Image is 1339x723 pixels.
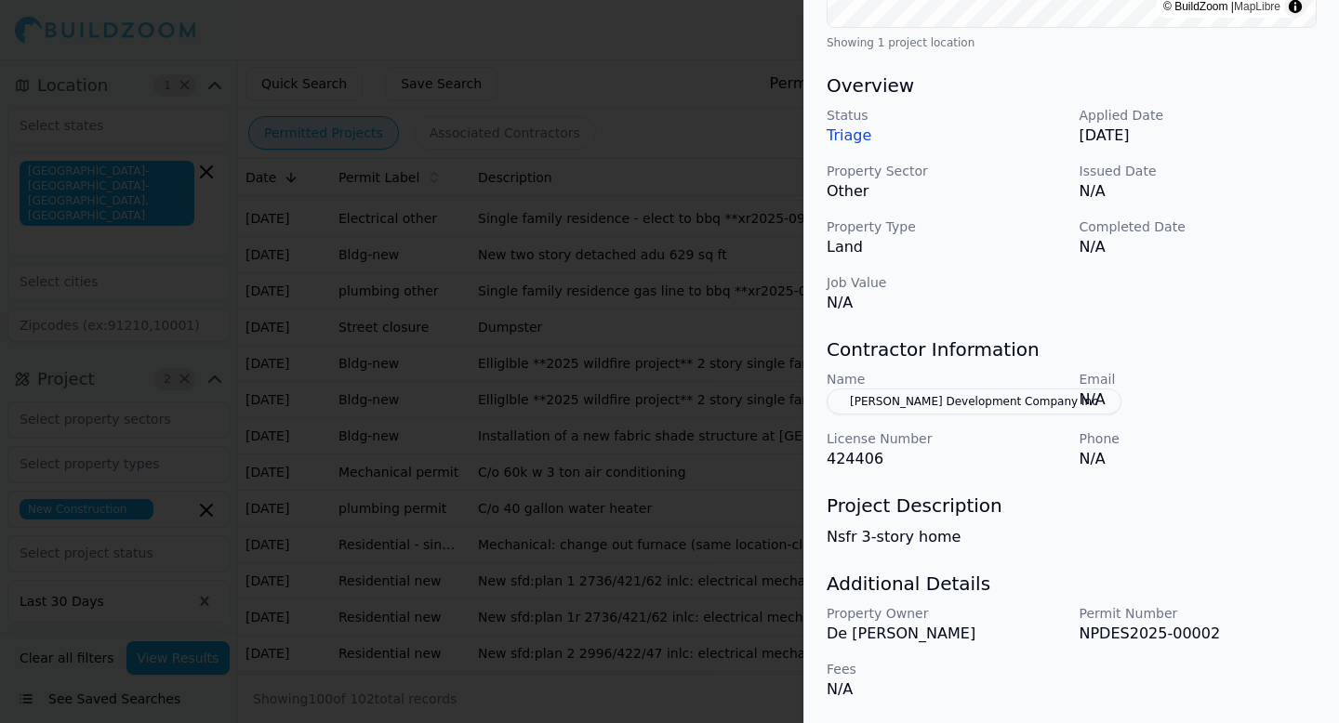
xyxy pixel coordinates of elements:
[827,106,1065,125] p: Status
[827,217,1065,236] p: Property Type
[827,623,1065,645] p: De [PERSON_NAME]
[827,72,1317,99] h3: Overview
[827,493,1317,519] h3: Project Description
[1080,180,1318,203] p: N/A
[1080,125,1318,147] p: [DATE]
[827,678,1065,701] p: N/A
[827,604,1065,623] p: Property Owner
[827,35,1317,50] div: Showing 1 project location
[1080,604,1318,623] p: Permit Number
[1080,388,1318,411] p: N/A
[1080,217,1318,236] p: Completed Date
[827,273,1065,292] p: Job Value
[827,236,1065,258] p: Land
[827,526,1317,548] p: Nsfr 3-story home
[1080,370,1318,388] p: Email
[1080,162,1318,180] p: Issued Date
[827,448,1065,470] p: 424406
[827,125,1065,147] p: Triage
[827,180,1065,203] p: Other
[827,292,1065,314] p: N/A
[1080,106,1318,125] p: Applied Date
[1080,623,1318,645] p: NPDES2025-00002
[1080,429,1318,448] p: Phone
[827,336,1317,362] h3: Contractor Information
[1080,448,1318,470] p: N/A
[827,388,1121,414] button: [PERSON_NAME] Development Company Inc
[827,660,1065,678] p: Fees
[827,571,1317,597] h3: Additional Details
[827,162,1065,180] p: Property Sector
[827,429,1065,448] p: License Number
[1080,236,1318,258] p: N/A
[827,370,1065,388] p: Name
